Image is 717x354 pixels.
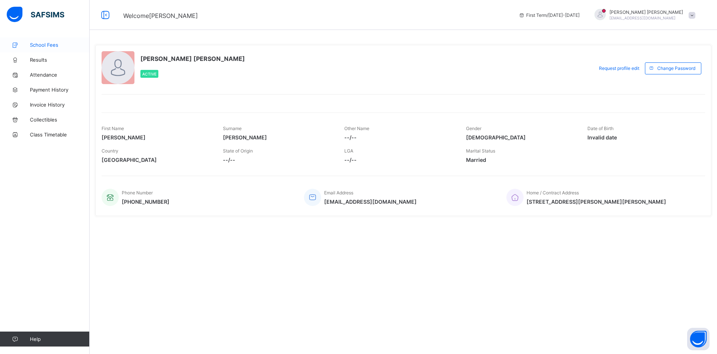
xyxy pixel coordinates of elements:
span: Invoice History [30,102,90,108]
span: --/-- [344,157,454,163]
span: Marital Status [466,148,495,154]
span: --/-- [223,157,333,163]
span: Gender [466,126,481,131]
span: [PHONE_NUMBER] [122,198,170,205]
span: [GEOGRAPHIC_DATA] [102,157,212,163]
button: Open asap [687,328,710,350]
span: session/term information [519,12,580,18]
span: First Name [102,126,124,131]
img: safsims [7,7,64,22]
span: Phone Number [122,190,153,196]
span: [PERSON_NAME] [102,134,212,141]
span: Married [466,157,576,163]
span: [PERSON_NAME] [PERSON_NAME] [140,55,245,62]
div: Samson AdewaleAdeniran [587,9,699,21]
span: --/-- [344,134,454,141]
span: [EMAIL_ADDRESS][DOMAIN_NAME] [609,16,676,20]
span: Other Name [344,126,369,131]
span: Home / Contract Address [527,190,579,196]
span: Payment History [30,87,90,93]
span: Attendance [30,72,90,78]
span: [STREET_ADDRESS][PERSON_NAME][PERSON_NAME] [527,198,666,205]
span: Results [30,57,90,63]
span: Email Address [324,190,353,196]
span: [PERSON_NAME] [PERSON_NAME] [609,9,683,15]
span: Active [142,72,156,76]
span: Surname [223,126,242,131]
span: [DEMOGRAPHIC_DATA] [466,134,576,141]
span: Class Timetable [30,132,90,138]
span: Collectibles [30,117,90,123]
span: Date of Birth [587,126,614,131]
span: State of Origin [223,148,253,154]
span: [EMAIL_ADDRESS][DOMAIN_NAME] [324,198,417,205]
span: Change Password [657,65,695,71]
span: LGA [344,148,353,154]
span: Welcome [PERSON_NAME] [123,12,198,19]
span: Help [30,336,89,342]
span: Request profile edit [599,65,639,71]
span: Country [102,148,118,154]
span: [PERSON_NAME] [223,134,333,141]
span: School Fees [30,42,90,48]
span: Invalid date [587,134,698,141]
